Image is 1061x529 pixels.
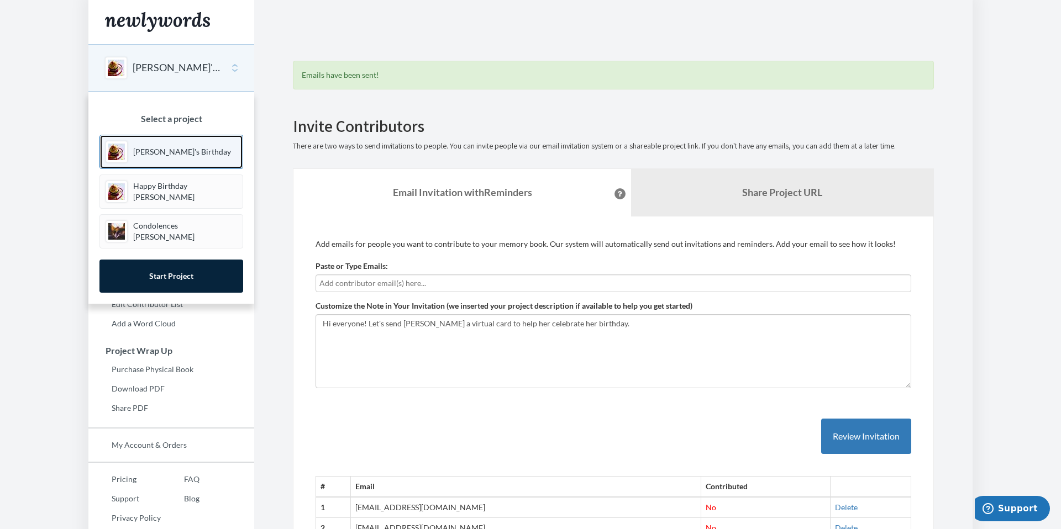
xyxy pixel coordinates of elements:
[88,296,254,313] a: Edit Contributor List
[133,220,237,242] p: Condolences [PERSON_NAME]
[293,141,934,152] p: There are two ways to send invitations to people. You can invite people via our email invitation ...
[316,239,911,250] p: Add emails for people you want to contribute to your memory book. Our system will automatically s...
[975,496,1050,523] iframe: Opens a widget where you can chat to one of our agents
[105,12,210,32] img: Newlywords logo
[701,477,831,497] th: Contributed
[350,477,701,497] th: Email
[88,510,161,526] a: Privacy Policy
[88,380,254,397] a: Download PDF
[133,61,222,75] button: [PERSON_NAME]'s Birthday
[706,502,716,512] span: No
[316,314,911,388] textarea: Hi everyone! Let's send [PERSON_NAME] a virtual card to help her celebrate her birthday.
[88,361,254,378] a: Purchase Physical Book
[316,497,351,517] th: 1
[133,181,237,203] p: Happy Birthday [PERSON_NAME]
[88,490,161,507] a: Support
[99,114,243,124] h3: Select a project
[88,315,254,332] a: Add a Word Cloud
[133,146,231,157] p: [PERSON_NAME]'s Birthday
[161,471,199,488] a: FAQ
[99,135,243,169] a: [PERSON_NAME]'s Birthday
[316,261,388,272] label: Paste or Type Emails:
[99,214,243,248] a: Condolences [PERSON_NAME]
[99,260,243,293] a: Start Project
[821,419,911,454] button: Review Invitation
[89,346,254,356] h3: Project Wrap Up
[293,117,934,135] h2: Invite Contributors
[393,186,532,198] strong: Email Invitation with Reminders
[316,300,692,311] label: Customize the Note in Your Invitation (we inserted your project description if available to help ...
[88,471,161,488] a: Pricing
[319,277,907,289] input: Add contributor email(s) here...
[835,502,858,512] a: Delete
[350,497,701,517] td: [EMAIL_ADDRESS][DOMAIN_NAME]
[99,174,243,209] a: Happy Birthday [PERSON_NAME]
[293,61,934,89] div: Emails have been sent!
[88,437,254,453] a: My Account & Orders
[316,477,351,497] th: #
[161,490,199,507] a: Blog
[742,186,822,198] b: Share Project URL
[88,400,254,416] a: Share PDF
